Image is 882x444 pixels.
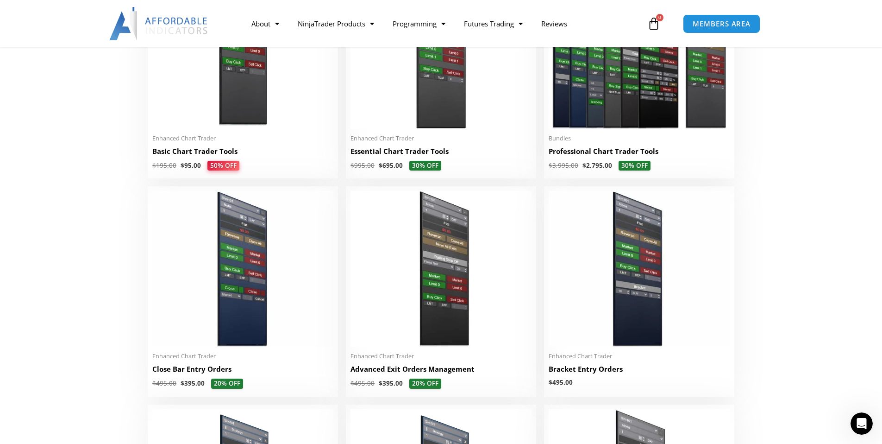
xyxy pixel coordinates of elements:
span: 0 [656,14,663,21]
bdi: 195.00 [152,161,176,170]
img: Profile image for Larry [19,15,37,33]
span: $ [549,161,552,170]
div: Recent messageProfile image for JoelHi [PERSON_NAME], Just checking in to see if you’ve had a mom... [9,125,176,173]
bdi: 995.00 [350,161,375,170]
a: Bracket Entry Orders [549,364,730,379]
a: Basic Chart Trader Tools [152,146,333,161]
bdi: 495.00 [350,379,375,387]
span: 30% OFF [619,161,651,171]
span: 30% OFF [409,161,441,171]
a: Advanced Exit Orders Management [350,364,532,379]
a: MEMBERS AREA [683,14,760,33]
bdi: 395.00 [181,379,205,387]
span: Enhanced Chart Trader [152,352,333,360]
span: Enhanced Chart Trader [549,352,730,360]
span: $ [379,379,382,387]
img: LogoAI | Affordable Indicators – NinjaTrader [109,7,209,40]
iframe: Intercom live chat [851,412,873,435]
button: Messages [93,289,185,326]
a: NinjaTrader Products [288,13,383,34]
a: Professional Chart Trader Tools [549,146,730,161]
img: Profile image for Joel [19,146,38,165]
span: MEMBERS AREA [693,20,751,27]
img: Profile image for David [36,15,55,33]
a: Essential Chart Trader Tools [350,146,532,161]
span: $ [379,161,382,170]
img: AdvancedStopLossMgmt [350,191,532,347]
div: Close [159,15,176,32]
a: About [242,13,288,34]
bdi: 3,995.00 [549,161,578,170]
span: Messages [123,312,155,319]
span: Hi [PERSON_NAME], Just checking in to see if you’ve had a moment to explore our win-win partnersh... [41,147,831,154]
p: Hi there!👋Have any questions? We're here to help! [19,66,167,113]
img: Profile image for Joel [54,15,72,33]
h2: Advanced Exit Orders Management [350,364,532,374]
span: 50% OFF [206,160,241,171]
span: Enhanced Chart Trader [350,352,532,360]
img: BracketEntryOrders [549,191,730,347]
span: $ [582,161,586,170]
nav: Menu [242,13,645,34]
a: Reviews [532,13,576,34]
h2: Essential Chart Trader Tools [350,146,532,156]
div: • Just now [97,156,128,165]
a: 🎉 Current Promotions [13,182,172,199]
span: Enhanced Chart Trader [350,134,532,142]
span: $ [549,378,552,387]
bdi: 695.00 [379,161,403,170]
span: $ [350,379,354,387]
span: $ [181,161,184,170]
span: Bundles [549,134,730,142]
h2: Basic Chart Trader Tools [152,146,333,156]
bdi: 395.00 [379,379,403,387]
bdi: 495.00 [549,378,573,387]
div: 🎉 Current Promotions [19,186,155,196]
span: $ [350,161,354,170]
div: Recent message [19,133,166,142]
bdi: 2,795.00 [582,161,612,170]
span: Home [36,312,56,319]
h2: Professional Chart Trader Tools [549,146,730,156]
h2: Bracket Entry Orders [549,364,730,374]
a: Programming [383,13,455,34]
a: 0 [633,10,674,37]
a: Futures Trading [455,13,532,34]
span: 20% OFF [211,379,243,389]
span: $ [152,161,156,170]
span: $ [152,379,156,387]
bdi: 95.00 [181,161,201,170]
span: $ [181,379,184,387]
div: Profile image for JoelHi [PERSON_NAME], Just checking in to see if you’ve had a moment to explore... [10,139,175,173]
span: Enhanced Chart Trader [152,134,333,142]
img: CloseBarOrders [152,191,333,347]
a: Close Bar Entry Orders [152,364,333,379]
div: [PERSON_NAME] [41,156,95,165]
h2: Close Bar Entry Orders [152,364,333,374]
span: 20% OFF [409,379,441,389]
bdi: 495.00 [152,379,176,387]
